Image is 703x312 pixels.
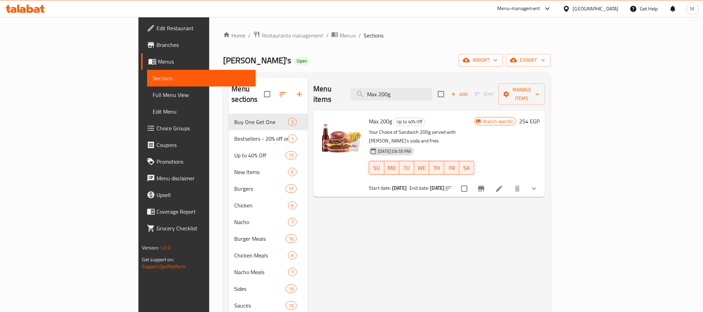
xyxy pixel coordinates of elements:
[229,264,308,280] div: Nacho Meals7
[288,201,297,210] div: items
[142,262,186,271] a: Support.OpsPlatform
[288,119,296,125] span: 2
[234,134,288,143] span: Bestsellers - 20% off on selected items
[234,285,286,293] div: Sides
[234,235,286,243] span: Burger Meals
[430,183,445,192] b: [DATE]
[234,184,286,193] span: Burgers
[234,201,288,210] div: Chicken
[153,74,250,82] span: Sections
[384,161,399,175] button: MO
[459,161,474,175] button: SA
[358,31,361,40] li: /
[313,84,342,105] h2: Menu items
[326,31,329,40] li: /
[156,141,250,149] span: Coupons
[229,114,308,130] div: Buy One Get One2
[450,90,469,98] span: Add
[229,247,308,264] div: Chicken Meals6
[153,107,250,116] span: Edit Menu
[229,147,308,164] div: Up to 40% Off17
[260,87,274,101] span: Select all sections
[286,152,296,159] span: 17
[288,118,297,126] div: items
[369,183,391,192] span: Start date:
[288,269,296,276] span: 7
[369,161,384,175] button: SU
[156,224,250,232] span: Grocery Checklist
[440,180,457,197] button: sort-choices
[288,218,297,226] div: items
[364,31,383,40] span: Sections
[141,153,256,170] a: Promotions
[147,87,256,103] a: Full Menu View
[288,202,296,209] span: 6
[457,181,472,196] span: Select to update
[288,268,297,276] div: items
[234,168,288,176] span: New Items
[499,83,545,105] button: Manage items
[141,187,256,203] a: Upsell
[506,54,551,67] button: export
[142,255,174,264] span: Get support on:
[229,130,308,147] div: Bestsellers - 20% off on selected items1
[393,118,425,126] div: Up to 40% Off
[392,183,407,192] b: [DATE]
[158,57,250,66] span: Menus
[286,186,296,192] span: 17
[223,31,551,40] nav: breadcrumb
[234,301,286,310] div: Sauces
[288,134,297,143] div: items
[262,31,323,40] span: Restaurants management
[234,218,288,226] div: Nacho
[274,86,291,102] span: Sort sections
[414,161,429,175] button: WE
[291,86,308,102] button: Add section
[234,118,288,126] div: Buy One Get One
[504,85,540,103] span: Manage items
[147,103,256,120] a: Edit Menu
[372,163,381,173] span: SU
[160,243,171,252] span: 1.0.0
[459,54,503,67] button: import
[495,184,503,193] a: Edit menu item
[234,268,288,276] div: Nacho Meals
[156,124,250,132] span: Choice Groups
[288,169,296,175] span: 6
[288,136,296,142] span: 1
[464,56,498,65] span: import
[402,163,412,173] span: TU
[156,207,250,216] span: Coverage Report
[286,285,297,293] div: items
[519,116,540,126] h6: 254 EGP
[526,180,542,197] button: show more
[156,41,250,49] span: Branches
[253,31,323,40] a: Restaurants management
[530,184,538,193] svg: Show Choices
[350,88,432,100] input: search
[223,52,291,68] span: [PERSON_NAME]'s
[141,220,256,237] a: Grocery Checklist
[286,302,296,309] span: 12
[229,180,308,197] div: Burgers17
[375,148,414,155] span: [DATE] 03:55 PM
[498,5,540,13] div: Menu-management
[142,243,159,252] span: Version:
[444,161,459,175] button: FR
[417,163,426,173] span: WE
[399,161,414,175] button: TU
[229,280,308,297] div: Sides19
[156,157,250,166] span: Promotions
[288,168,297,176] div: items
[288,251,297,260] div: items
[448,89,471,100] span: Add item
[229,197,308,214] div: Chicken6
[340,31,356,40] span: Menus
[294,58,310,64] span: Open
[229,214,308,230] div: Nacho7
[234,251,288,260] span: Chicken Meals
[286,184,297,193] div: items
